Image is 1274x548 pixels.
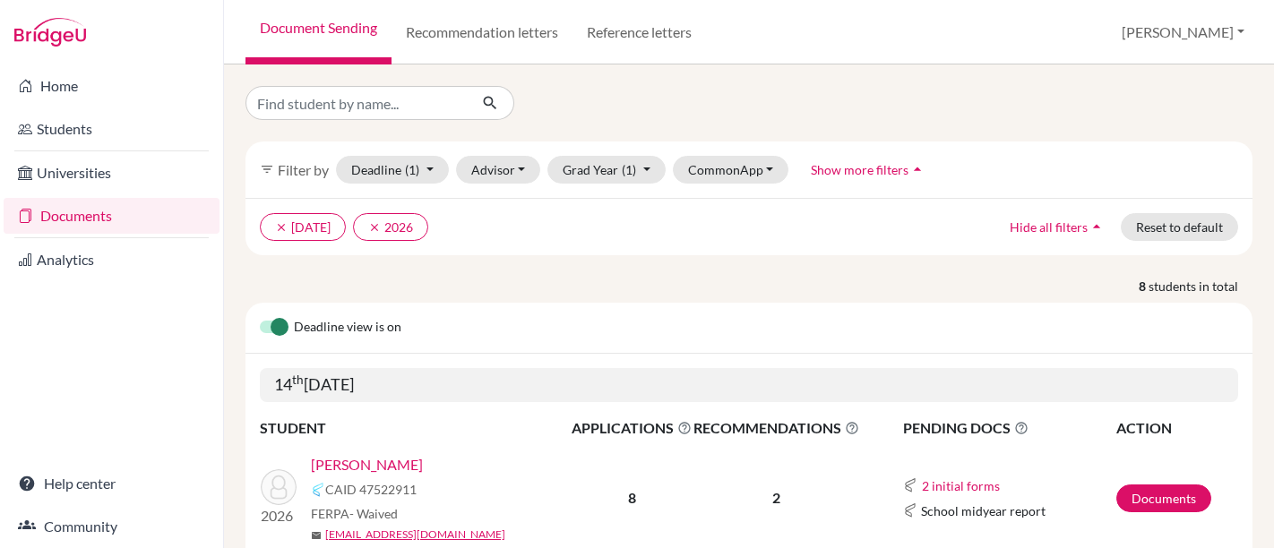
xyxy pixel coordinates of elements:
[325,527,505,543] a: [EMAIL_ADDRESS][DOMAIN_NAME]
[811,162,908,177] span: Show more filters
[4,111,220,147] a: Students
[994,213,1121,241] button: Hide all filtersarrow_drop_up
[4,68,220,104] a: Home
[4,198,220,234] a: Documents
[349,506,398,521] span: - Waived
[325,480,417,499] span: CAID 47522911
[4,155,220,191] a: Universities
[294,317,401,338] span: Deadline view is on
[275,221,288,234] i: clear
[693,417,859,439] span: RECOMMENDATIONS
[353,213,428,241] button: clear2026
[260,416,571,440] th: STUDENT
[908,160,926,178] i: arrow_drop_up
[1116,484,1211,512] a: Documents
[1121,213,1238,241] button: Reset to default
[260,368,1238,402] h5: 14 [DATE]
[311,483,325,497] img: Common App logo
[1139,277,1149,295] strong: 8
[547,156,666,184] button: Grad Year(1)
[311,454,423,475] a: [PERSON_NAME]
[1115,416,1238,440] th: ACTION
[1010,219,1088,235] span: Hide all filters
[622,162,636,177] span: (1)
[4,466,220,501] a: Help center
[278,161,329,178] span: Filter by
[261,469,297,505] img: Byrkjeland, Mikael
[903,417,1115,439] span: PENDING DOCS
[693,487,859,509] p: 2
[336,156,449,184] button: Deadline(1)
[673,156,789,184] button: CommonApp
[4,509,220,544] a: Community
[456,156,541,184] button: Advisor
[260,162,274,176] i: filter_list
[903,478,917,492] img: Common App logo
[628,489,636,506] b: 8
[921,475,1001,496] button: 2 initial forms
[405,162,419,177] span: (1)
[245,86,468,120] input: Find student by name...
[311,504,398,523] span: FERPA
[261,505,297,527] p: 2026
[311,530,322,541] span: mail
[903,503,917,518] img: Common App logo
[921,501,1046,520] span: School midyear report
[1149,277,1252,295] span: students in total
[572,417,692,439] span: APPLICATIONS
[292,372,304,387] sup: th
[14,18,86,47] img: Bridge-U
[796,156,942,184] button: Show more filtersarrow_drop_up
[1114,15,1252,49] button: [PERSON_NAME]
[368,221,381,234] i: clear
[4,242,220,278] a: Analytics
[1088,218,1106,235] i: arrow_drop_up
[260,213,346,241] button: clear[DATE]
